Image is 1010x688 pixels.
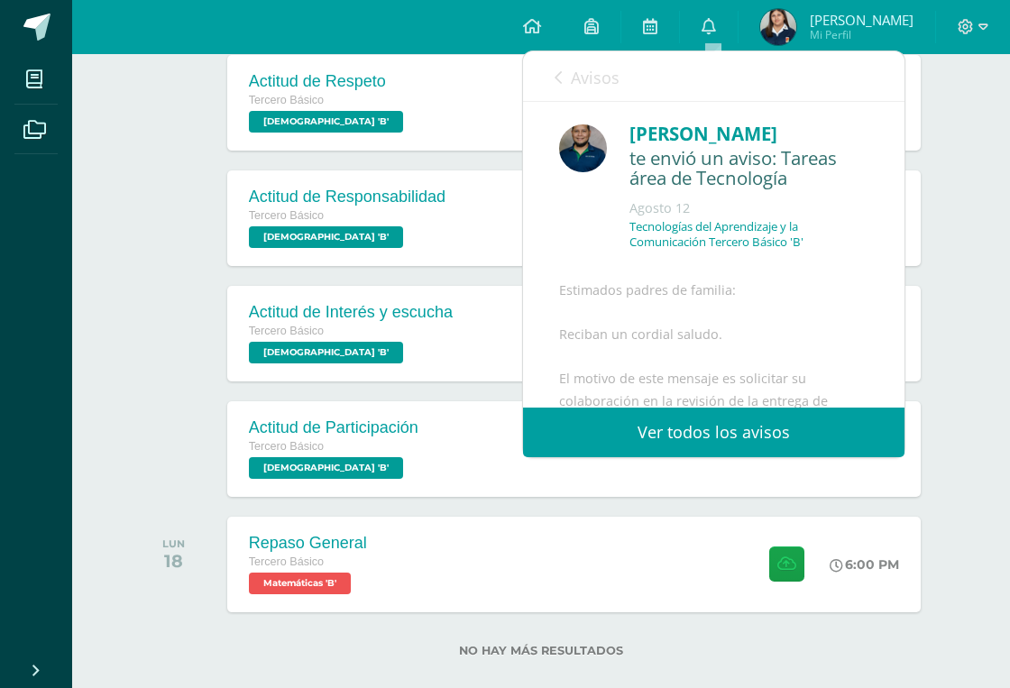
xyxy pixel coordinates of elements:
[629,148,868,190] div: te envió un aviso: Tareas área de Tecnología
[249,209,324,222] span: Tercero Básico
[249,188,445,206] div: Actitud de Responsabilidad
[760,9,796,45] img: 21552f3b9d2d41ceba80dfb3b8e7e214.png
[249,111,403,133] span: Evangelización 'B'
[249,303,453,322] div: Actitud de Interés y escucha
[629,120,868,148] div: [PERSON_NAME]
[629,199,868,217] div: Agosto 12
[629,219,868,250] p: Tecnologías del Aprendizaje y la Comunicación Tercero Básico 'B'
[249,418,418,437] div: Actitud de Participación
[571,67,620,88] span: Avisos
[249,72,408,91] div: Actitud de Respeto
[249,573,351,594] span: Matemáticas 'B'
[249,94,324,106] span: Tercero Básico
[249,226,403,248] span: Evangelización 'B'
[830,556,899,573] div: 6:00 PM
[249,457,403,479] span: Evangelización 'B'
[810,11,914,29] span: [PERSON_NAME]
[249,440,324,453] span: Tercero Básico
[523,408,904,457] a: Ver todos los avisos
[133,644,950,657] label: No hay más resultados
[162,537,185,550] div: LUN
[249,555,324,568] span: Tercero Básico
[559,124,607,172] img: d75c63bec02e1283ee24e764633d115c.png
[162,550,185,572] div: 18
[249,534,367,553] div: Repaso General
[249,325,324,337] span: Tercero Básico
[810,27,914,42] span: Mi Perfil
[249,342,403,363] span: Evangelización 'B'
